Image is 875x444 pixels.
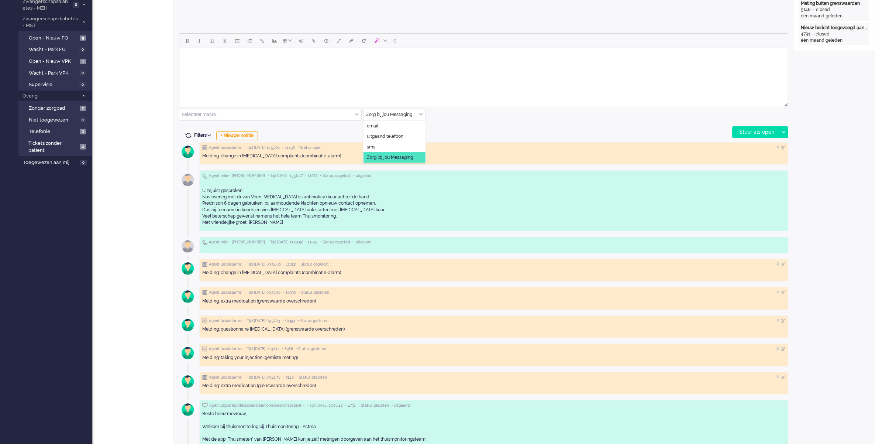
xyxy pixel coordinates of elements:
a: Wacht - Park FO 0 [21,45,92,53]
span: 2 [80,144,86,150]
span: Agent mlie • [PHONE_NUMBER] [209,240,265,245]
button: Insert/edit image [269,34,281,47]
a: Supervisie 0 [21,80,92,88]
span: Supervisie [29,81,77,88]
span: 0 [79,47,86,52]
span: • Status opgelost [320,240,351,245]
li: email [364,121,426,132]
img: ic_telephone_grey.svg [202,240,207,245]
button: Italic [193,34,206,47]
div: Melding: taking your injection (gemiste meting) [202,355,785,361]
span: Agent zbjcareprofessionalsteamomnideskchatagent • [209,403,304,408]
img: ic_note_grey.svg [202,145,207,150]
span: • Status gesloten [299,290,329,295]
li: sms [364,142,426,153]
img: avatar [179,372,197,391]
span: Zwangerschapsdiabetes - MST [21,16,79,29]
iframe: Rich Text Area [179,48,788,100]
img: avatar [179,287,197,306]
div: Melding: questionnaire [MEDICAL_DATA] (grenswaarde overschreden) [202,326,785,332]
a: Niet toegewezen 0 [21,116,92,124]
a: Toegewezen aan mij 0 [21,158,92,166]
span: Agent lusciialarms [209,290,242,295]
button: Strikethrough [218,34,231,47]
span: • uitgaand [353,240,371,245]
span: 0 [79,117,86,123]
img: avatar [179,237,197,256]
button: Fullscreen [333,34,345,47]
button: Bullet list [231,34,244,47]
span: 1 [80,59,86,64]
span: Toegewezen aan mij [23,159,78,166]
span: • uitgaand [353,173,371,178]
a: Wacht - Park VPK 0 [21,69,92,77]
div: Nieuw bericht toegevoegd aan gesprek [801,25,868,31]
span: • 11022 [305,240,317,245]
span: • Status gesloten [296,375,327,380]
span: Wacht - Park FO [29,46,77,53]
img: ic_telephone_grey.svg [202,173,207,179]
a: Telefonie 3 [21,127,92,135]
span: Overig [21,93,79,100]
span: • 10394 [282,318,295,324]
a: Open - Nieuw FO 5 [21,34,92,42]
div: closed [816,31,830,37]
div: + Nieuwe notitie [216,132,258,140]
div: Melding: change in [MEDICAL_DATA] complaints (combinatie-alarm) [202,153,785,159]
div: - [810,31,816,37]
span: Agent lusciialarms [209,346,242,352]
span: • uitgaand [392,403,410,408]
button: AI [370,34,390,47]
img: ic_note_grey.svg [202,375,207,380]
li: uitgaand telefoon [364,131,426,142]
button: Table [281,34,295,47]
div: U zojuist gesproken. Nav overleg met dr van Veen [MEDICAL_DATA] (is antibiotica) kuur achter de h... [202,181,785,226]
span: • 8386 [282,346,293,352]
div: 5146 [801,7,810,13]
span: 2 [80,106,86,111]
span: Niet toegewezen [29,117,77,124]
div: Melding: change in [MEDICAL_DATA] complaints (combinatie-alarm) [202,270,785,276]
span: Zonder zorgpad [29,105,78,112]
div: één maand geleden [801,13,868,19]
span: • Status opgelost [298,262,329,267]
div: één maand geleden [801,37,868,44]
span: Telefonie [29,128,78,135]
button: Bold [181,34,193,47]
div: Melding: extra medication (grenswaarde overschreden) [202,298,785,304]
img: avatar [179,259,197,278]
img: avatar [179,143,197,161]
div: - [810,7,816,13]
button: Numbered list [244,34,256,47]
div: Meting buiten grenswaarden [801,0,868,7]
span: • 4791 [345,403,356,408]
span: Agent mlie • [PHONE_NUMBER] [209,173,265,178]
img: avatar [179,400,197,419]
img: ic_chat_grey.svg [202,403,208,408]
span: sms [367,144,375,150]
img: ic_note_grey.svg [202,346,207,352]
span: • Tijd [DATE] 09:58:20 [244,290,280,295]
img: avatar [179,171,197,189]
span: Agent lusciialarms [209,375,242,380]
a: Open - Nieuw VPK 1 [21,57,92,65]
span: • Tijd [DATE] 09:41:38 [244,375,280,380]
span: Tickets zonder patient [28,140,77,154]
button: 0 [390,34,400,47]
span: Open - Nieuw VPK [29,58,78,65]
button: Add attachment [307,34,320,47]
span: Agent lusciialarms [209,145,242,150]
span: uitgaand telefoon [367,133,403,140]
a: Tickets zonder patient 2 [21,139,92,154]
span: • 10396 [283,290,296,295]
span: • Status opgelost [320,173,351,178]
span: • 5146 [283,375,294,380]
span: Wacht - Park VPK [29,70,77,77]
span: 0 [393,38,396,44]
span: • Tijd [DATE] 09:57:23 [244,318,280,324]
span: email [367,123,378,129]
span: Agent lusciialarms [209,318,242,324]
button: Insert/edit link [256,34,269,47]
span: Open - Nieuw FO [29,35,78,42]
span: Zorg bij jou Messaging [367,154,413,161]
